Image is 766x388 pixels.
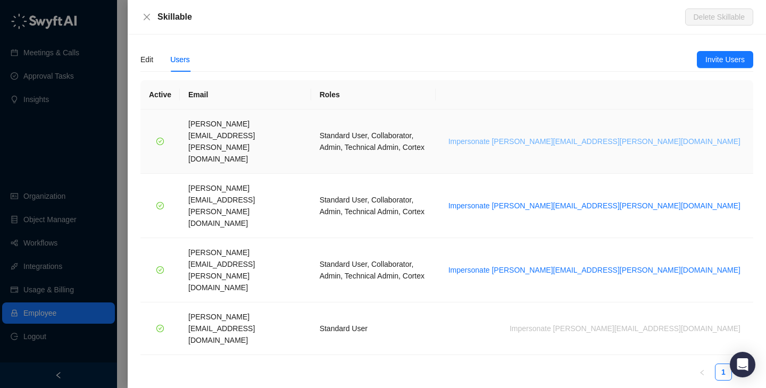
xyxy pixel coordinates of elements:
[448,136,740,147] span: Impersonate [PERSON_NAME][EMAIL_ADDRESS][PERSON_NAME][DOMAIN_NAME]
[157,11,685,23] div: Skillable
[140,54,153,65] div: Edit
[140,80,180,109] th: Active
[705,54,745,65] span: Invite Users
[715,364,732,381] li: 1
[311,80,436,109] th: Roles
[697,51,753,68] button: Invite Users
[188,248,255,292] span: [PERSON_NAME][EMAIL_ADDRESS][PERSON_NAME][DOMAIN_NAME]
[143,13,151,21] span: close
[736,364,753,381] button: right
[444,199,745,212] button: Impersonate [PERSON_NAME][EMAIL_ADDRESS][PERSON_NAME][DOMAIN_NAME]
[156,202,164,209] span: check-circle
[170,54,190,65] div: Users
[311,302,436,355] td: Standard User
[188,120,255,163] span: [PERSON_NAME][EMAIL_ADDRESS][PERSON_NAME][DOMAIN_NAME]
[156,266,164,274] span: check-circle
[694,364,711,381] button: left
[730,352,755,377] div: Open Intercom Messenger
[444,264,745,276] button: Impersonate [PERSON_NAME][EMAIL_ADDRESS][PERSON_NAME][DOMAIN_NAME]
[505,322,745,335] button: Impersonate [PERSON_NAME][EMAIL_ADDRESS][DOMAIN_NAME]
[188,313,255,344] span: [PERSON_NAME][EMAIL_ADDRESS][DOMAIN_NAME]
[685,9,754,26] button: Delete Skillable
[448,264,740,276] span: Impersonate [PERSON_NAME][EMAIL_ADDRESS][PERSON_NAME][DOMAIN_NAME]
[311,174,436,238] td: Standard User, Collaborator, Admin, Technical Admin, Cortex
[188,184,255,227] span: [PERSON_NAME][EMAIL_ADDRESS][PERSON_NAME][DOMAIN_NAME]
[715,364,731,380] a: 1
[694,364,711,381] li: Previous Page
[156,138,164,145] span: check-circle
[311,109,436,174] td: Standard User, Collaborator, Admin, Technical Admin, Cortex
[444,135,745,148] button: Impersonate [PERSON_NAME][EMAIL_ADDRESS][PERSON_NAME][DOMAIN_NAME]
[448,200,740,212] span: Impersonate [PERSON_NAME][EMAIL_ADDRESS][PERSON_NAME][DOMAIN_NAME]
[311,238,436,302] td: Standard User, Collaborator, Admin, Technical Admin, Cortex
[736,364,753,381] li: Next Page
[156,325,164,332] span: check-circle
[180,80,311,109] th: Email
[699,369,705,376] span: left
[140,11,153,23] button: Close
